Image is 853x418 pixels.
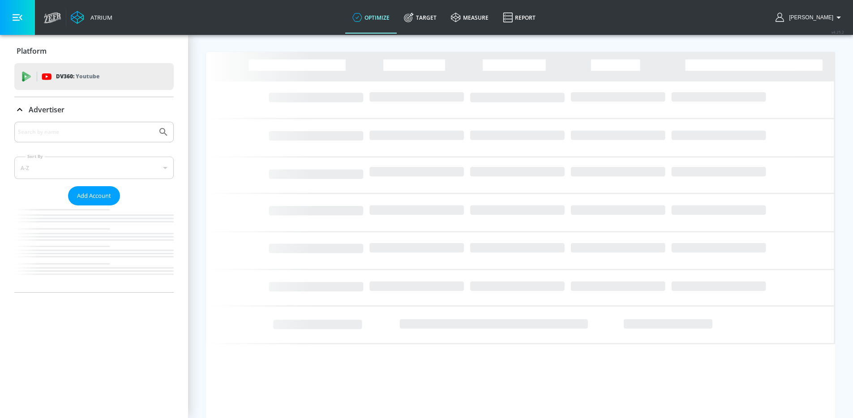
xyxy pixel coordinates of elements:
[71,11,112,24] a: Atrium
[76,72,99,81] p: Youtube
[496,1,543,34] a: Report
[14,38,174,64] div: Platform
[776,12,844,23] button: [PERSON_NAME]
[14,157,174,179] div: A-Z
[397,1,444,34] a: Target
[14,205,174,292] nav: list of Advertiser
[18,126,154,138] input: Search by name
[14,97,174,122] div: Advertiser
[785,14,833,21] span: login as: emilio.sanroman@zefr.com
[14,122,174,292] div: Advertiser
[68,186,120,205] button: Add Account
[29,105,64,115] p: Advertiser
[17,46,47,56] p: Platform
[832,30,844,34] span: v 4.25.2
[14,63,174,90] div: DV360: Youtube
[56,72,99,81] p: DV360:
[26,154,45,159] label: Sort By
[345,1,397,34] a: optimize
[77,191,111,201] span: Add Account
[87,13,112,21] div: Atrium
[444,1,496,34] a: measure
